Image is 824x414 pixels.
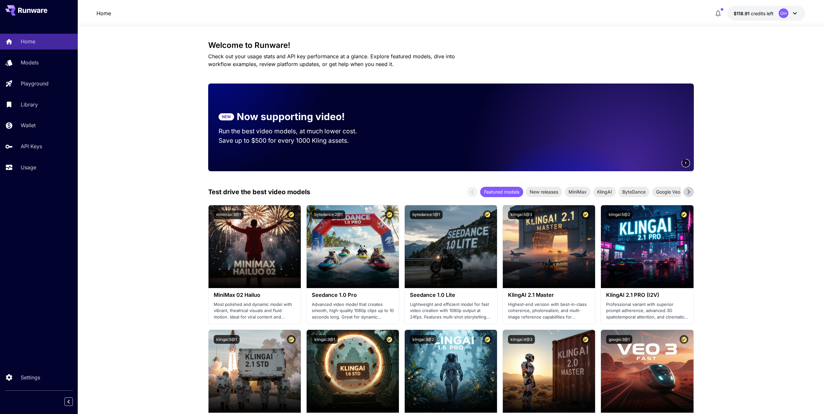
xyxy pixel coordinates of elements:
h3: KlingAI 2.1 PRO (I2V) [606,292,688,298]
button: Certified Model – Vetted for best performance and includes a commercial license. [287,335,296,344]
p: Library [21,101,38,108]
p: API Keys [21,142,42,150]
img: alt [405,205,497,288]
button: Certified Model – Vetted for best performance and includes a commercial license. [287,210,296,219]
button: Certified Model – Vetted for best performance and includes a commercial license. [680,335,688,344]
p: Models [21,59,39,66]
div: New releases [526,187,562,197]
p: Highest-end version with best-in-class coherence, photorealism, and multi-image reference capabil... [508,301,590,320]
img: alt [209,330,301,413]
span: New releases [526,188,562,195]
h3: KlingAI 2.1 Master [508,292,590,298]
button: google:3@1 [606,335,632,344]
img: alt [503,205,595,288]
h3: MiniMax 02 Hailuo [214,292,296,298]
p: Lightweight and efficient model for fast video creation with 1080p output at 24fps. Features mult... [410,301,492,320]
h3: Seedance 1.0 Pro [312,292,394,298]
span: Google Veo [652,188,684,195]
img: alt [307,205,399,288]
img: alt [601,205,693,288]
div: $118.90662 [734,10,773,17]
p: Home [21,38,35,45]
div: ByteDance [618,187,649,197]
button: Certified Model – Vetted for best performance and includes a commercial license. [385,335,394,344]
p: Save up to $500 for every 1000 Kling assets. [219,136,369,145]
span: MiniMax [565,188,591,195]
button: $118.90662OH [727,6,805,21]
span: KlingAI [593,188,616,195]
p: Now supporting video! [237,109,345,124]
div: OH [779,8,788,18]
span: ByteDance [618,188,649,195]
p: Settings [21,374,40,381]
button: Certified Model – Vetted for best performance and includes a commercial license. [680,210,688,219]
img: alt [601,330,693,413]
button: klingai:3@1 [312,335,338,344]
p: Test drive the best video models [208,187,310,197]
p: Run the best video models, at much lower cost. [219,127,369,136]
button: bytedance:2@1 [312,210,345,219]
button: bytedance:1@1 [410,210,443,219]
button: Collapse sidebar [64,397,73,406]
button: Certified Model – Vetted for best performance and includes a commercial license. [581,210,590,219]
div: Collapse sidebar [69,396,78,408]
img: alt [503,330,595,413]
div: MiniMax [565,187,591,197]
span: Featured models [480,188,523,195]
p: Usage [21,163,36,171]
p: Wallet [21,121,36,129]
span: Check out your usage stats and API key performance at a glance. Explore featured models, dive int... [208,53,455,67]
p: Advanced video model that creates smooth, high-quality 1080p clips up to 10 seconds long. Great f... [312,301,394,320]
button: klingai:5@1 [214,335,240,344]
img: alt [307,330,399,413]
p: Professional variant with superior prompt adherence, advanced 3D spatiotemporal attention, and ci... [606,301,688,320]
span: credits left [751,11,773,16]
button: Certified Model – Vetted for best performance and includes a commercial license. [385,210,394,219]
button: klingai:4@3 [508,335,535,344]
button: Certified Model – Vetted for best performance and includes a commercial license. [483,210,492,219]
img: alt [209,205,301,288]
div: KlingAI [593,187,616,197]
div: Featured models [480,187,523,197]
img: alt [405,330,497,413]
h3: Welcome to Runware! [208,41,694,50]
h3: Seedance 1.0 Lite [410,292,492,298]
span: $118.91 [734,11,751,16]
p: NEW [222,114,231,120]
button: klingai:3@2 [410,335,436,344]
p: Most polished and dynamic model with vibrant, theatrical visuals and fluid motion. Ideal for vira... [214,301,296,320]
button: Certified Model – Vetted for best performance and includes a commercial license. [581,335,590,344]
button: klingai:5@3 [508,210,535,219]
button: Certified Model – Vetted for best performance and includes a commercial license. [483,335,492,344]
span: 1 [685,161,687,165]
div: Google Veo [652,187,684,197]
button: minimax:3@1 [214,210,243,219]
button: klingai:5@2 [606,210,633,219]
a: Home [96,9,111,17]
p: Playground [21,80,49,87]
nav: breadcrumb [96,9,111,17]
